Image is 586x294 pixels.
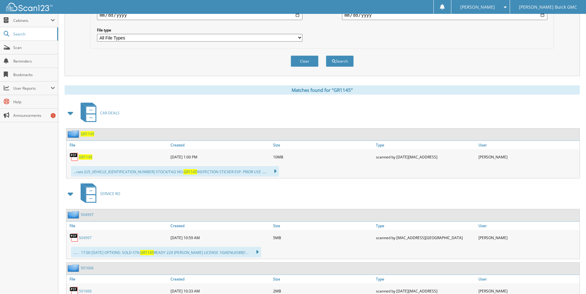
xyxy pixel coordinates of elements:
[477,275,580,283] a: User
[342,10,547,20] input: end
[100,110,120,116] span: CAR DEALS
[13,18,51,23] span: Cabinets
[68,264,81,272] img: folder2.png
[100,191,120,196] span: SERVICE RO
[169,141,272,149] a: Created
[272,275,374,283] a: Size
[70,233,79,242] img: PDF.png
[66,141,169,149] a: File
[169,151,272,163] div: [DATE] 1:00 PM
[477,231,580,244] div: [PERSON_NAME]
[79,235,92,240] a: 504997
[66,275,169,283] a: File
[374,141,477,149] a: Type
[477,151,580,163] div: [PERSON_NAME]
[477,222,580,230] a: User
[140,250,154,255] span: GR1145
[70,152,79,161] img: PDF.png
[291,55,318,67] button: Clear
[68,130,81,138] img: folder2.png
[97,27,302,33] label: File type
[169,222,272,230] a: Created
[81,265,94,271] a: 501666
[77,101,120,125] a: CAR DEALS
[272,151,374,163] div: 10MB
[65,85,580,95] div: Matches found for "GR1145"
[13,45,55,50] span: Scan
[68,211,81,218] img: folder2.png
[272,231,374,244] div: 5MB
[77,182,120,206] a: SERVICE RO
[81,131,94,137] a: GR1145
[374,151,477,163] div: scanned by [DATE][MAC_ADDRESS]
[51,113,56,118] div: 1
[13,31,54,37] span: Search
[272,141,374,149] a: Size
[326,55,354,67] button: Search
[66,222,169,230] a: File
[272,222,374,230] a: Size
[13,99,55,104] span: Help
[183,169,197,174] span: GR1145
[169,231,272,244] div: [DATE] 10:59 AM
[519,5,577,9] span: [PERSON_NAME] Buick GMC
[79,288,92,294] a: 501666
[71,247,261,257] div: ..... . 17:00 [DATE] OPTIONS: SOLD-STK: READY 229 [PERSON_NAME] LICENSE 1IGKENLKS8RJ1...
[374,275,477,283] a: Type
[13,72,55,77] span: Bookmarks
[460,5,495,9] span: [PERSON_NAME]
[13,59,55,64] span: Reminders
[79,154,92,160] a: GR1145
[374,222,477,230] a: Type
[374,231,477,244] div: scanned by [MAC_ADDRESS][GEOGRAPHIC_DATA]
[169,275,272,283] a: Created
[81,212,94,217] a: 504997
[13,113,55,118] span: Announcements
[13,86,51,91] span: User Reports
[477,141,580,149] a: User
[71,166,279,177] div: ...rate [US_VEHICLE_IDENTIFICATION_NUMBER] STOCK/TAG NO. INSPECTION STICKER EXP. PRIOR USE .....
[6,3,53,11] img: scan123-logo-white.svg
[97,10,302,20] input: start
